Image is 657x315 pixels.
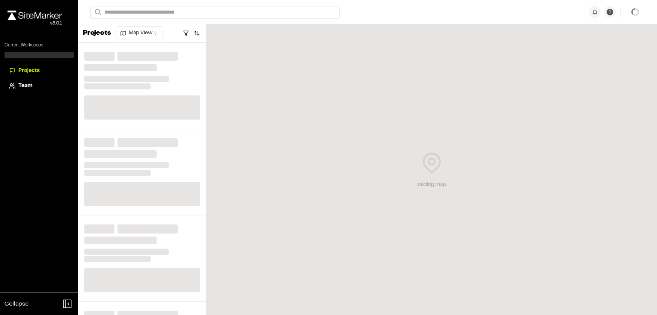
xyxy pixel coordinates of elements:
[18,67,40,75] span: Projects
[5,42,74,49] p: Current Workspace
[9,82,69,90] a: Team
[83,28,111,38] p: Projects
[18,82,32,90] span: Team
[8,11,62,20] img: rebrand.png
[8,20,62,27] div: Oh geez...please don't...
[415,181,448,189] div: Loading map...
[5,300,29,309] span: Collapse
[90,6,104,18] button: Search
[9,67,69,75] a: Projects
